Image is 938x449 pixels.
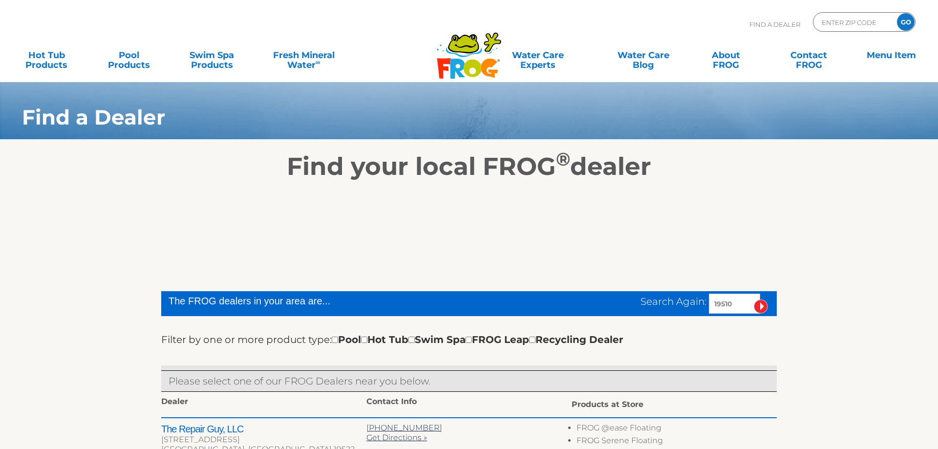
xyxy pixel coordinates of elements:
[366,423,442,432] a: [PHONE_NUMBER]
[366,433,427,442] a: Get Directions »
[431,20,507,79] img: Frog Products Logo
[689,45,763,65] a: AboutFROG
[22,106,838,129] h1: Find a Dealer
[169,373,769,389] p: Please select one of our FROG Dealers near you below.
[576,436,777,449] li: FROG Serene Floating
[161,332,332,347] label: Filter by one or more product type:
[161,397,366,409] div: Dealer
[92,45,166,65] a: PoolProducts
[754,299,768,314] input: Submit
[332,332,623,347] div: Pool Hot Tub Swim Spa FROG Leap Recycling Dealer
[366,397,572,409] div: Contact Info
[556,148,570,170] sup: ®
[772,45,845,65] a: ContactFROG
[749,12,800,37] p: Find A Dealer
[175,45,248,65] a: Swim SpaProducts
[10,45,83,65] a: Hot TubProducts
[572,397,777,412] div: Products at Store
[855,45,928,65] a: Menu Item
[478,45,597,65] a: Water CareExperts
[161,435,366,445] div: [STREET_ADDRESS]
[169,294,472,308] div: The FROG dealers in your area are...
[316,58,320,66] sup: ∞
[258,45,350,65] a: Fresh MineralWater∞
[897,13,915,31] input: GO
[576,423,777,436] li: FROG @ease Floating
[607,45,680,65] a: Water CareBlog
[7,152,931,181] h2: Find your local FROG dealer
[640,296,706,307] span: Search Again:
[161,423,366,435] h2: The Repair Guy, LLC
